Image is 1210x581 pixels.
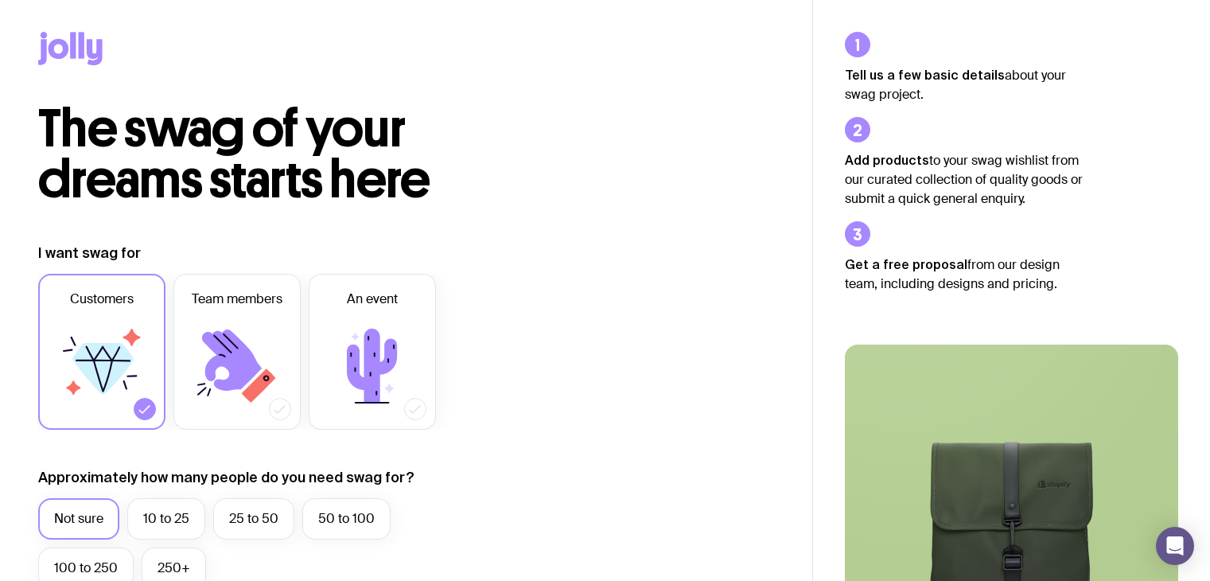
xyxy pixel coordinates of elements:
p: from our design team, including designs and pricing. [845,255,1084,294]
strong: Get a free proposal [845,257,967,271]
p: to your swag wishlist from our curated collection of quality goods or submit a quick general enqu... [845,150,1084,209]
span: The swag of your dreams starts here [38,97,430,211]
strong: Tell us a few basic details [845,68,1005,82]
p: about your swag project. [845,65,1084,104]
label: Not sure [38,498,119,540]
strong: Add products [845,153,929,167]
label: I want swag for [38,244,141,263]
div: Open Intercom Messenger [1156,527,1194,565]
label: 25 to 50 [213,498,294,540]
span: Customers [70,290,134,309]
span: An event [347,290,398,309]
label: 10 to 25 [127,498,205,540]
label: 50 to 100 [302,498,391,540]
label: Approximately how many people do you need swag for? [38,468,414,487]
span: Team members [192,290,282,309]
